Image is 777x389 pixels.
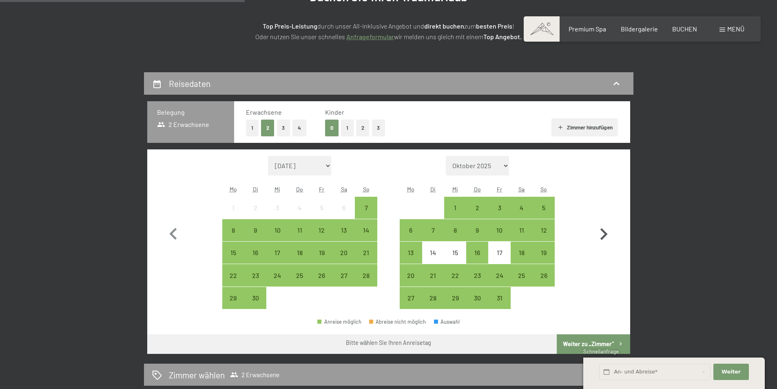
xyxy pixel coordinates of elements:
[333,197,355,219] div: Anreise nicht möglich
[296,186,303,193] abbr: Donnerstag
[489,227,509,247] div: 10
[511,272,532,293] div: 25
[511,249,532,270] div: 18
[467,227,487,247] div: 9
[290,249,310,270] div: 18
[445,205,465,225] div: 1
[672,25,697,33] a: BUCHEN
[267,227,288,247] div: 10
[333,242,355,264] div: Sat Sep 20 2025
[445,249,465,270] div: 15
[518,186,525,193] abbr: Samstag
[452,186,458,193] abbr: Mittwoch
[444,242,466,264] div: Anreise nicht möglich
[488,219,510,241] div: Anreise möglich
[497,186,502,193] abbr: Freitag
[511,264,533,286] div: Anreise möglich
[266,264,288,286] div: Anreise möglich
[223,205,244,225] div: 1
[244,264,266,286] div: Anreise möglich
[533,197,555,219] div: Anreise möglich
[245,295,266,315] div: 30
[244,242,266,264] div: Anreise möglich
[488,242,510,264] div: Fri Oct 17 2025
[466,219,488,241] div: Thu Oct 09 2025
[162,156,185,309] button: Vorheriger Monat
[222,197,244,219] div: Anreise nicht möglich
[511,197,533,219] div: Sat Oct 04 2025
[489,272,509,293] div: 24
[467,295,487,315] div: 30
[346,33,394,40] a: Anfrageformular
[333,197,355,219] div: Sat Sep 06 2025
[253,186,258,193] abbr: Dienstag
[333,219,355,241] div: Anreise möglich
[266,219,288,241] div: Anreise möglich
[466,197,488,219] div: Anreise möglich
[334,205,354,225] div: 6
[466,287,488,309] div: Anreise möglich
[488,242,510,264] div: Anreise nicht möglich
[445,227,465,247] div: 8
[223,272,244,293] div: 22
[245,227,266,247] div: 9
[401,227,421,247] div: 6
[244,242,266,264] div: Tue Sep 16 2025
[511,242,533,264] div: Sat Oct 18 2025
[274,186,280,193] abbr: Mittwoch
[244,264,266,286] div: Tue Sep 23 2025
[444,219,466,241] div: Wed Oct 08 2025
[401,295,421,315] div: 27
[266,242,288,264] div: Wed Sep 17 2025
[621,25,658,33] a: Bildergalerie
[311,264,333,286] div: Fri Sep 26 2025
[488,197,510,219] div: Fri Oct 03 2025
[356,249,376,270] div: 21
[290,227,310,247] div: 11
[289,264,311,286] div: Anreise möglich
[355,264,377,286] div: Anreise möglich
[185,21,593,42] p: durch unser All-inklusive Angebot und zum ! Oder nutzen Sie unser schnelles wir melden uns gleich...
[483,33,522,40] strong: Top Angebot.
[311,197,333,219] div: Fri Sep 05 2025
[511,227,532,247] div: 11
[292,120,306,136] button: 4
[311,219,333,241] div: Anreise möglich
[488,287,510,309] div: Anreise möglich
[266,197,288,219] div: Anreise nicht möglich
[511,197,533,219] div: Anreise möglich
[569,25,606,33] a: Premium Spa
[557,334,630,354] button: Weiter zu „Zimmer“
[157,108,224,117] h3: Belegung
[266,264,288,286] div: Wed Sep 24 2025
[422,287,444,309] div: Tue Oct 28 2025
[372,120,385,136] button: 3
[444,242,466,264] div: Wed Oct 15 2025
[466,242,488,264] div: Thu Oct 16 2025
[290,205,310,225] div: 4
[222,287,244,309] div: Mon Sep 29 2025
[533,264,555,286] div: Anreise möglich
[245,205,266,225] div: 2
[244,219,266,241] div: Tue Sep 09 2025
[533,272,554,293] div: 26
[289,264,311,286] div: Thu Sep 25 2025
[430,186,436,193] abbr: Dienstag
[444,197,466,219] div: Wed Oct 01 2025
[511,242,533,264] div: Anreise möglich
[466,242,488,264] div: Anreise möglich
[355,219,377,241] div: Sun Sep 14 2025
[533,219,555,241] div: Sun Oct 12 2025
[222,264,244,286] div: Anreise möglich
[511,219,533,241] div: Sat Oct 11 2025
[267,205,288,225] div: 3
[400,287,422,309] div: Mon Oct 27 2025
[533,242,555,264] div: Sun Oct 19 2025
[223,227,244,247] div: 8
[467,249,487,270] div: 16
[400,242,422,264] div: Mon Oct 13 2025
[334,249,354,270] div: 20
[511,205,532,225] div: 4
[401,249,421,270] div: 13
